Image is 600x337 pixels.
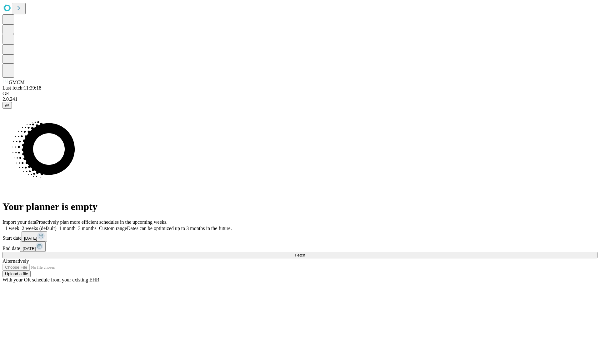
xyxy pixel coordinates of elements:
[2,271,31,277] button: Upload a file
[24,236,37,241] span: [DATE]
[2,96,597,102] div: 2.0.241
[2,219,36,225] span: Import your data
[5,103,9,108] span: @
[59,226,76,231] span: 1 month
[99,226,127,231] span: Custom range
[2,258,29,264] span: Alternatively
[2,201,597,212] h1: Your planner is empty
[2,242,597,252] div: End date
[78,226,97,231] span: 3 months
[22,231,47,242] button: [DATE]
[20,242,46,252] button: [DATE]
[22,226,57,231] span: 2 weeks (default)
[295,253,305,257] span: Fetch
[127,226,232,231] span: Dates can be optimized up to 3 months in the future.
[36,219,167,225] span: Proactively plan more efficient schedules in the upcoming weeks.
[2,91,597,96] div: GEI
[2,277,99,282] span: With your OR schedule from your existing EHR
[2,85,41,90] span: Last fetch: 11:39:18
[5,226,19,231] span: 1 week
[2,102,12,109] button: @
[9,80,25,85] span: GMCM
[2,252,597,258] button: Fetch
[22,246,36,251] span: [DATE]
[2,231,597,242] div: Start date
